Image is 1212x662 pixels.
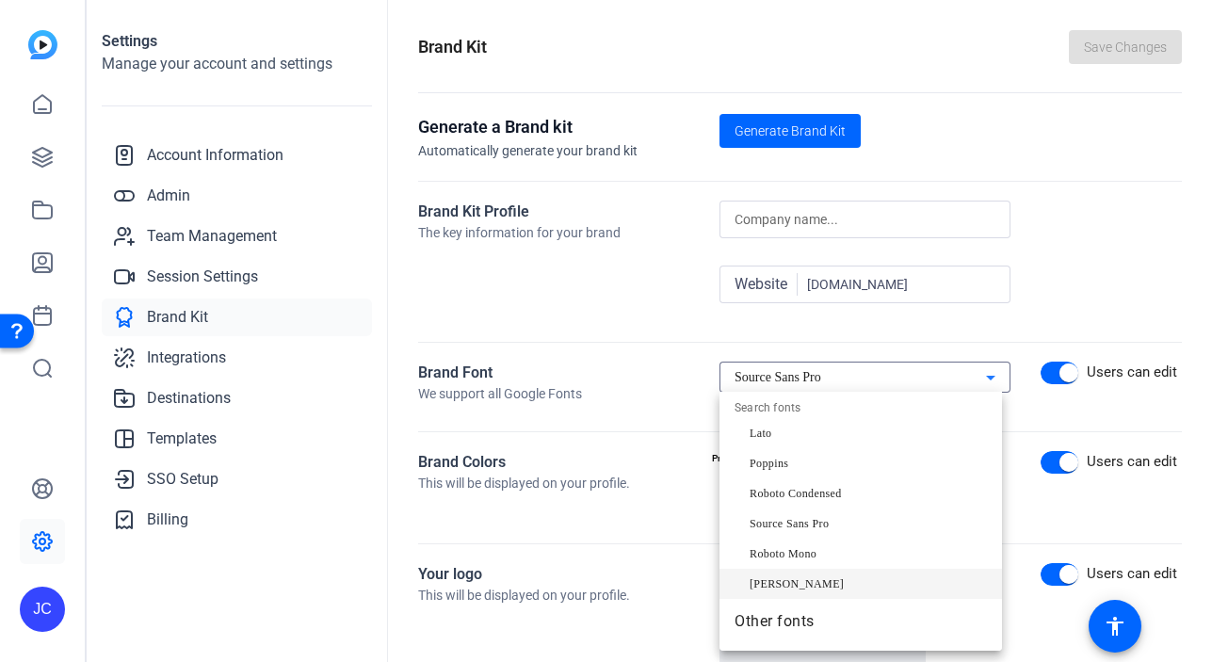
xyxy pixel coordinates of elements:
span: [PERSON_NAME] [750,573,844,595]
span: Lato [750,422,772,444]
span: Roboto Condensed [750,482,842,505]
span: Source Sans Pro [750,512,829,535]
span: Roboto Mono [750,542,816,565]
span: Other fonts [735,610,815,633]
span: Poppins [750,452,788,475]
input: dropdown search [719,392,1002,425]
